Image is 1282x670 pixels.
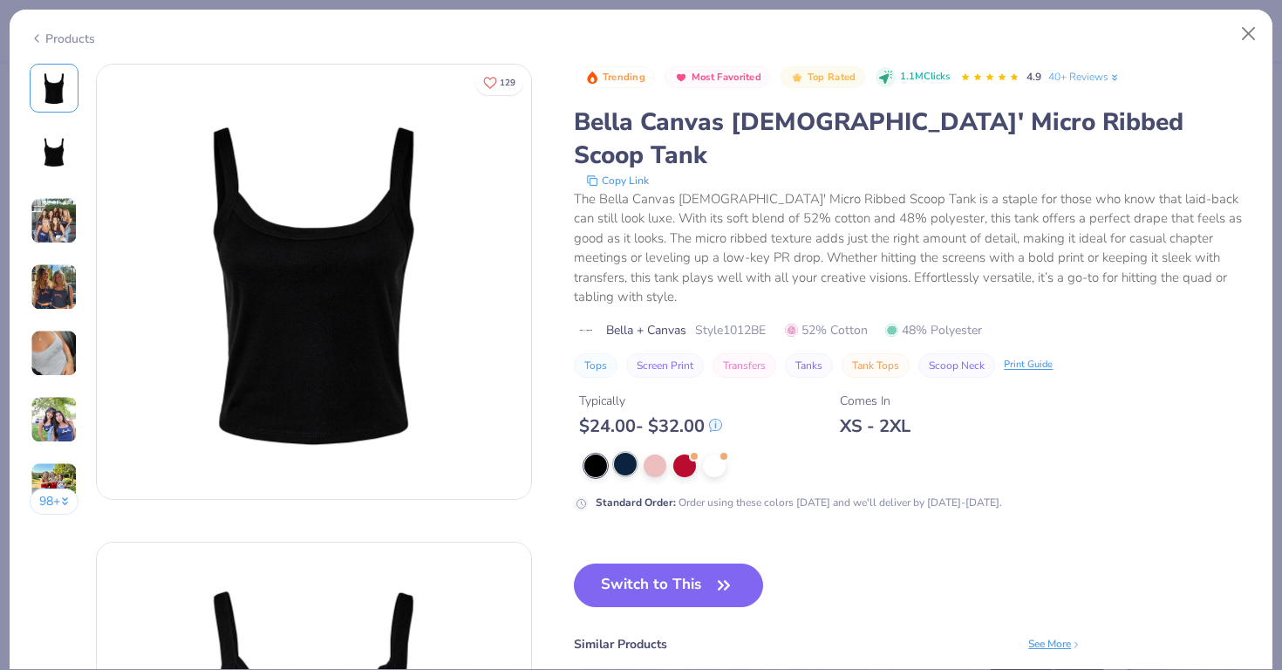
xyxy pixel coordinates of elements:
[574,353,617,378] button: Tops
[603,72,645,82] span: Trending
[1026,70,1041,84] span: 4.9
[31,396,78,443] img: User generated content
[475,70,523,95] button: Like
[842,353,910,378] button: Tank Tops
[596,496,676,509] strong: Standard Order :
[840,415,910,437] div: XS - 2XL
[500,79,515,87] span: 129
[574,564,763,607] button: Switch to This
[579,392,722,410] div: Typically
[1028,636,1081,652] div: See More
[692,72,761,82] span: Most Favorited
[918,353,995,378] button: Scoop Neck
[30,30,95,48] div: Products
[97,65,531,499] img: Front
[1232,17,1265,51] button: Close
[808,72,856,82] span: Top Rated
[574,106,1252,172] div: Bella Canvas [DEMOGRAPHIC_DATA]' Micro Ribbed Scoop Tank
[585,71,599,85] img: Trending sort
[1048,69,1121,85] a: 40+ Reviews
[31,263,78,311] img: User generated content
[665,66,770,89] button: Badge Button
[606,321,686,339] span: Bella + Canvas
[790,71,804,85] img: Top Rated sort
[574,635,667,653] div: Similar Products
[626,353,704,378] button: Screen Print
[1004,358,1053,373] div: Print Guide
[581,172,654,189] button: copy to clipboard
[674,71,688,85] img: Most Favorited sort
[30,489,79,515] button: 98+
[579,415,722,437] div: $ 24.00 - $ 32.00
[574,189,1252,307] div: The Bella Canvas [DEMOGRAPHIC_DATA]' Micro Ribbed Scoop Tank is a staple for those who know that ...
[33,67,75,109] img: Front
[576,66,654,89] button: Badge Button
[31,462,78,509] img: User generated content
[840,392,910,410] div: Comes In
[33,133,75,175] img: Back
[900,70,950,85] span: 1.1M Clicks
[781,66,864,89] button: Badge Button
[695,321,766,339] span: Style 1012BE
[885,321,982,339] span: 48% Polyester
[785,321,868,339] span: 52% Cotton
[31,197,78,244] img: User generated content
[960,64,1019,92] div: 4.9 Stars
[31,330,78,377] img: User generated content
[713,353,776,378] button: Transfers
[596,495,1002,510] div: Order using these colors [DATE] and we'll deliver by [DATE]-[DATE].
[574,324,597,338] img: brand logo
[785,353,833,378] button: Tanks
